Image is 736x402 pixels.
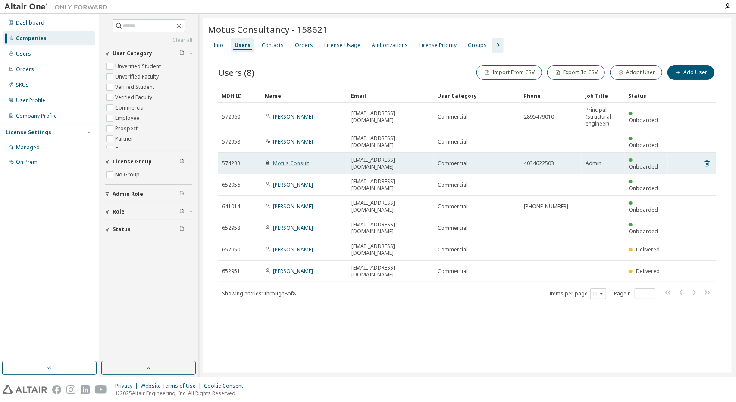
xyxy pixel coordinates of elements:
[113,226,131,233] span: Status
[295,42,313,49] div: Orders
[4,3,112,11] img: Altair One
[235,42,251,49] div: Users
[468,42,487,49] div: Groups
[105,37,192,44] a: Clear all
[351,221,430,235] span: [EMAIL_ADDRESS][DOMAIN_NAME]
[115,61,163,72] label: Unverified Student
[179,191,185,198] span: Clear filter
[16,66,34,73] div: Orders
[523,89,578,103] div: Phone
[115,123,139,134] label: Prospect
[66,385,75,394] img: instagram.svg
[524,160,554,167] span: 4034622503
[438,203,467,210] span: Commercial
[16,35,47,42] div: Companies
[16,19,44,26] div: Dashboard
[636,267,660,275] span: Delivered
[476,65,542,80] button: Import From CSV
[16,82,29,88] div: SKUs
[141,383,204,389] div: Website Terms of Use
[273,181,313,188] a: [PERSON_NAME]
[113,208,125,215] span: Role
[610,65,662,80] button: Adopt User
[351,178,430,192] span: [EMAIL_ADDRESS][DOMAIN_NAME]
[438,113,467,120] span: Commercial
[16,50,31,57] div: Users
[628,89,664,103] div: Status
[265,89,344,103] div: Name
[273,160,309,167] a: Motus Consult
[105,152,192,171] button: License Group
[113,158,152,165] span: License Group
[585,89,621,103] div: Job Title
[115,72,160,82] label: Unverified Faculty
[115,389,248,397] p: © 2025 Altair Engineering, Inc. All Rights Reserved.
[629,185,658,192] span: Onboarded
[16,97,45,104] div: User Profile
[115,92,154,103] label: Verified Faculty
[222,160,240,167] span: 574288
[213,42,223,49] div: Info
[81,385,90,394] img: linkedin.svg
[222,113,240,120] span: 572960
[273,203,313,210] a: [PERSON_NAME]
[208,23,328,35] span: Motus Consultancy - 158621
[324,42,360,49] div: License Usage
[16,144,40,151] div: Managed
[629,141,658,149] span: Onboarded
[262,42,284,49] div: Contacts
[351,243,430,257] span: [EMAIL_ADDRESS][DOMAIN_NAME]
[667,65,714,80] button: Add User
[273,138,313,145] a: [PERSON_NAME]
[438,225,467,232] span: Commercial
[629,228,658,235] span: Onboarded
[222,290,296,297] span: Showing entries 1 through 8 of 8
[115,383,141,389] div: Privacy
[351,200,430,214] span: [EMAIL_ADDRESS][DOMAIN_NAME]
[586,107,621,127] span: Principal (structural engineer)
[115,134,135,144] label: Partner
[222,268,240,275] span: 652951
[222,225,240,232] span: 652958
[438,268,467,275] span: Commercial
[3,385,47,394] img: altair_logo.svg
[179,226,185,233] span: Clear filter
[351,157,430,170] span: [EMAIL_ADDRESS][DOMAIN_NAME]
[222,138,240,145] span: 572958
[105,185,192,204] button: Admin Role
[52,385,61,394] img: facebook.svg
[204,383,248,389] div: Cookie Consent
[438,182,467,188] span: Commercial
[273,113,313,120] a: [PERSON_NAME]
[273,267,313,275] a: [PERSON_NAME]
[179,208,185,215] span: Clear filter
[614,288,655,299] span: Page n.
[115,144,128,154] label: Trial
[222,182,240,188] span: 652956
[273,224,313,232] a: [PERSON_NAME]
[351,89,430,103] div: Email
[115,113,141,123] label: Employee
[273,246,313,253] a: [PERSON_NAME]
[629,163,658,170] span: Onboarded
[222,89,258,103] div: MDH ID
[16,113,57,119] div: Company Profile
[438,246,467,253] span: Commercial
[105,202,192,221] button: Role
[222,203,240,210] span: 641014
[547,65,605,80] button: Export To CSV
[115,170,141,180] label: No Group
[95,385,107,394] img: youtube.svg
[113,50,152,57] span: User Category
[115,82,156,92] label: Verified Student
[351,264,430,278] span: [EMAIL_ADDRESS][DOMAIN_NAME]
[222,246,240,253] span: 652950
[524,203,568,210] span: [PHONE_NUMBER]
[629,206,658,214] span: Onboarded
[6,129,51,136] div: License Settings
[372,42,408,49] div: Authorizations
[105,44,192,63] button: User Category
[179,50,185,57] span: Clear filter
[438,138,467,145] span: Commercial
[437,89,517,103] div: User Category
